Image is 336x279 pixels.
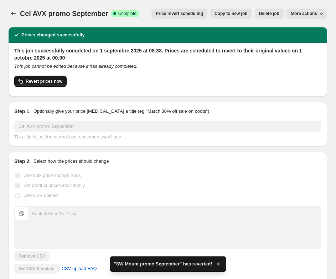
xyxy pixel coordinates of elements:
[156,11,203,16] span: Price revert scheduling
[14,108,31,115] h2: Step 1.
[9,9,19,19] button: Price change jobs
[20,10,108,17] span: Cel AVX promo September
[32,210,76,217] div: Book 3(Sheet3)-2.csv
[57,263,101,274] a: CSV upload FAQ
[14,134,125,139] span: This title is just for internal use, customers won't see it
[151,9,207,19] button: Price revert scheduling
[286,9,327,19] button: More actions
[291,11,317,16] span: More actions
[62,265,97,272] span: CSV upload FAQ
[24,173,81,178] span: Use bulk price change rules
[259,11,279,16] span: Delete job
[21,31,85,39] h2: Prices changed successfully
[255,9,284,19] button: Delete job
[14,158,31,165] h2: Step 2.
[210,9,252,19] button: Copy to new job
[33,108,209,115] p: Optionally give your price [MEDICAL_DATA] a title (eg "March 30% off sale on boots")
[26,78,62,84] span: Revert prices now
[14,64,138,69] i: This job cannot be edited because it has already completed.
[14,76,67,87] button: Revert prices now
[214,11,248,16] span: Copy to new job
[24,183,85,188] span: Set product prices individually
[33,158,109,165] p: Select how the prices should change
[24,193,58,198] span: Use CSV upload
[14,121,321,132] input: 30% off holiday sale
[114,260,212,268] span: "SW Mount promo September" has reverted!
[14,47,321,61] h2: This job successfully completed on 1 septembre 2025 at 08:38. Prices are scheduled to revert to t...
[118,11,136,16] span: Complete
